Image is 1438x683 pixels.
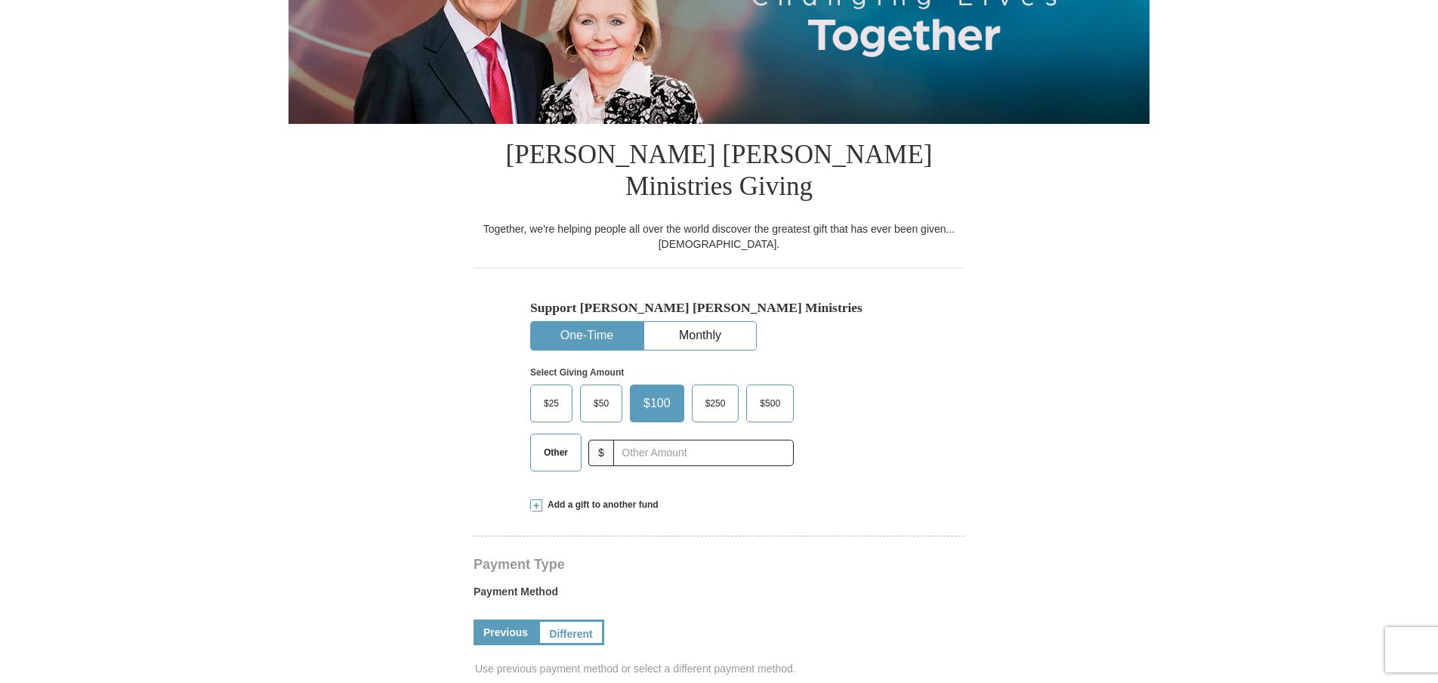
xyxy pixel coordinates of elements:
[536,441,576,464] span: Other
[538,620,604,645] a: Different
[531,322,643,350] button: One-Time
[474,620,538,645] a: Previous
[474,558,964,570] h4: Payment Type
[530,300,908,316] h5: Support [PERSON_NAME] [PERSON_NAME] Ministries
[474,124,964,221] h1: [PERSON_NAME] [PERSON_NAME] Ministries Giving
[752,392,788,415] span: $500
[475,661,966,676] span: Use previous payment method or select a different payment method.
[474,221,964,252] div: Together, we're helping people all over the world discover the greatest gift that has ever been g...
[586,392,616,415] span: $50
[474,584,964,607] label: Payment Method
[530,367,624,378] strong: Select Giving Amount
[542,499,659,511] span: Add a gift to another fund
[644,322,756,350] button: Monthly
[636,392,678,415] span: $100
[536,392,566,415] span: $25
[698,392,733,415] span: $250
[613,440,794,466] input: Other Amount
[588,440,614,466] span: $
